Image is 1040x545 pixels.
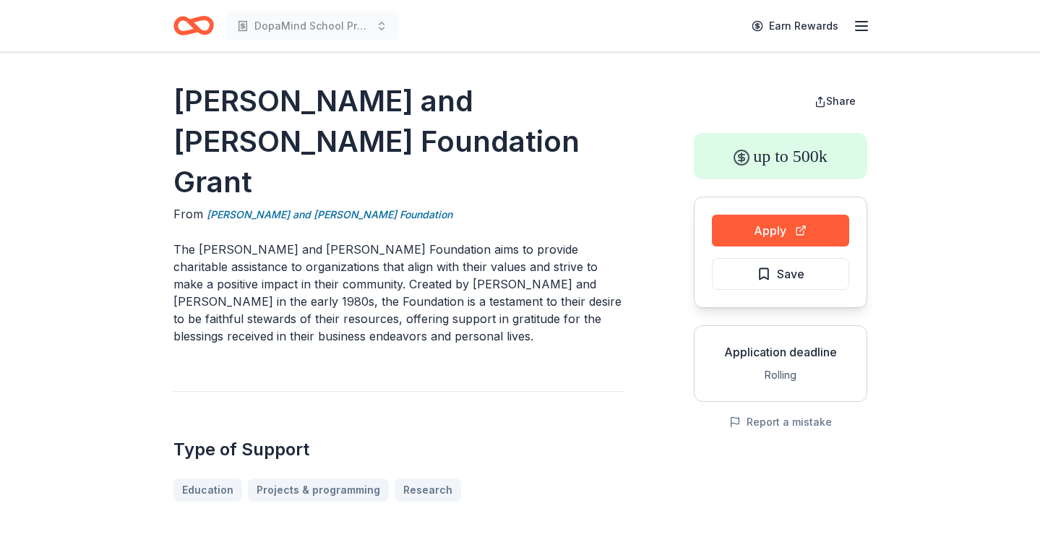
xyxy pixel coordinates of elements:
[826,95,856,107] span: Share
[207,206,452,223] a: [PERSON_NAME] and [PERSON_NAME] Foundation
[173,438,624,461] h2: Type of Support
[706,366,855,384] div: Rolling
[803,87,867,116] button: Share
[254,17,370,35] span: DopaMind School Programs and Assemblies
[173,9,214,43] a: Home
[173,205,624,223] div: From
[173,241,624,345] p: The [PERSON_NAME] and [PERSON_NAME] Foundation aims to provide charitable assistance to organizat...
[743,13,847,39] a: Earn Rewards
[395,479,461,502] a: Research
[248,479,389,502] a: Projects & programming
[712,258,849,290] button: Save
[694,133,867,179] div: up to 500k
[777,265,804,283] span: Save
[173,479,242,502] a: Education
[706,343,855,361] div: Application deadline
[729,413,832,431] button: Report a mistake
[173,81,624,202] h1: [PERSON_NAME] and [PERSON_NAME] Foundation Grant
[712,215,849,246] button: Apply
[225,12,399,40] button: DopaMind School Programs and Assemblies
